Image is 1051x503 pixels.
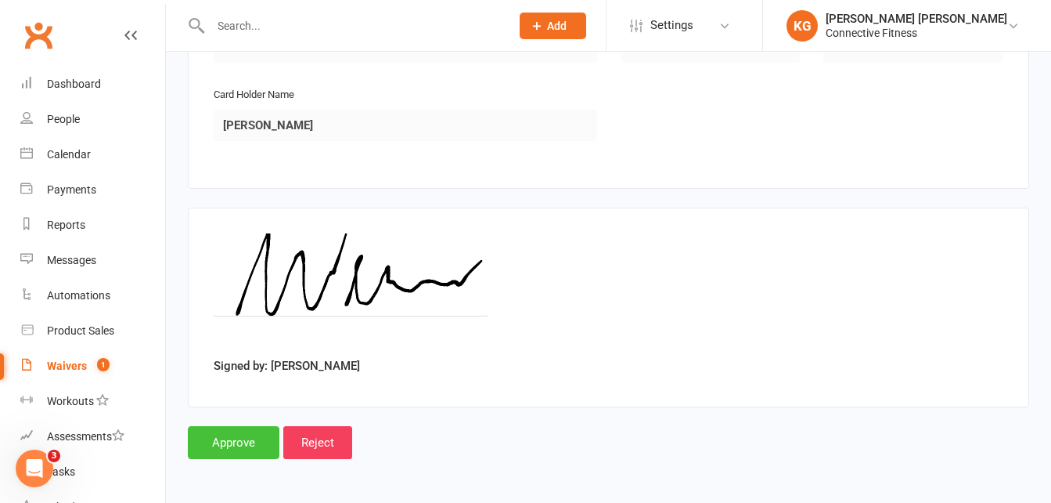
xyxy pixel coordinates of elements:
div: People [47,113,80,125]
span: 1 [97,358,110,371]
span: 3 [48,450,60,462]
div: Automations [47,289,110,302]
a: Automations [20,278,165,313]
input: Reject [283,426,352,459]
div: Assessments [47,430,124,443]
div: Product Sales [47,324,114,337]
input: Approve [188,426,279,459]
div: Tasks [47,465,75,478]
a: Assessments [20,419,165,454]
a: Product Sales [20,313,165,349]
div: Messages [47,254,96,266]
label: Card Holder Name [214,87,294,103]
a: Messages [20,243,165,278]
div: Waivers [47,360,87,372]
a: Dashboard [20,67,165,102]
div: Reports [47,219,85,231]
a: Tasks [20,454,165,490]
iframe: Intercom live chat [16,450,53,487]
span: Settings [650,8,693,43]
span: Add [547,20,567,32]
input: Search... [206,15,499,37]
a: Payments [20,172,165,208]
div: KG [786,10,818,42]
a: People [20,102,165,137]
div: Workouts [47,395,94,407]
a: Clubworx [19,16,58,55]
button: Add [520,13,586,39]
div: [PERSON_NAME] [PERSON_NAME] [826,12,1007,26]
a: Waivers 1 [20,349,165,384]
a: Workouts [20,384,165,419]
img: image1760414147.png [214,233,488,351]
label: Signed by: [PERSON_NAME] [214,356,360,375]
div: Calendar [47,148,91,161]
div: Connective Fitness [826,26,1007,40]
div: Dashboard [47,78,101,90]
a: Reports [20,208,165,243]
a: Calendar [20,137,165,172]
div: Payments [47,183,96,196]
